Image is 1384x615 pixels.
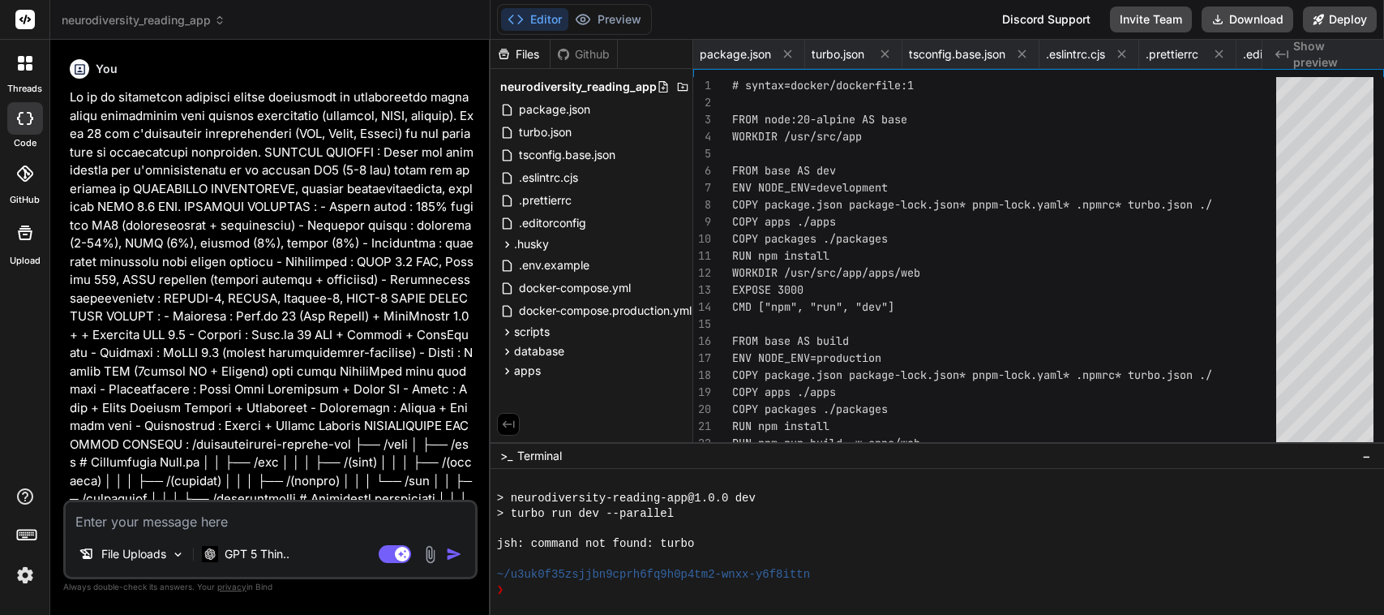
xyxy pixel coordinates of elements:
[551,46,617,62] div: Github
[732,265,920,280] span: WORKDIR /usr/src/app/apps/web
[732,231,888,246] span: COPY packages ./packages
[171,548,185,561] img: Pick Models
[732,163,836,178] span: FROM base AS dev
[693,367,711,384] div: 18
[732,333,849,348] span: FROM base AS build
[568,8,648,31] button: Preview
[1056,368,1212,382] span: l* .npmrc* turbo.json ./
[732,129,862,144] span: WORKDIR /usr/src/app
[693,350,711,367] div: 17
[10,193,40,207] label: GitHub
[217,582,246,591] span: privacy
[693,282,711,299] div: 13
[11,561,39,589] img: settings
[693,435,711,452] div: 22
[497,583,505,598] span: ❯
[693,111,711,128] div: 3
[202,546,218,561] img: GPT 5 Thinking High
[517,191,573,210] span: .prettierrc
[812,46,864,62] span: turbo.json
[497,506,674,522] span: > turbo run dev --parallel
[693,145,711,162] div: 5
[514,236,549,252] span: .husky
[501,8,568,31] button: Editor
[732,436,920,450] span: RUN npm run build -w apps/web
[732,385,836,399] span: COPY apps ./apps
[693,316,711,333] div: 15
[1146,46,1198,62] span: .prettierrc
[491,46,550,62] div: Files
[693,196,711,213] div: 8
[62,12,225,28] span: neurodiversity_reading_app
[732,351,881,365] span: ENV NODE_ENV=production
[732,248,829,263] span: RUN npm install
[500,448,512,464] span: >_
[101,546,166,562] p: File Uploads
[517,168,580,187] span: .eslintrc.cjs
[992,6,1100,32] div: Discord Support
[732,282,803,297] span: EXPOSE 3000
[732,214,836,229] span: COPY apps ./apps
[514,363,541,379] span: apps
[732,78,914,92] span: # syntax=docker/dockerfile:1
[1202,6,1293,32] button: Download
[1362,448,1371,464] span: −
[693,230,711,247] div: 10
[1293,38,1371,71] span: Show preview
[446,546,462,562] img: icon
[10,254,41,268] label: Upload
[514,324,550,340] span: scripts
[63,579,478,595] p: Always double-check its answers. Your in Bind
[517,145,617,165] span: tsconfig.base.json
[517,123,573,142] span: turbo.json
[693,299,711,316] div: 14
[909,46,1005,62] span: tsconfig.base.json
[693,94,711,111] div: 2
[517,448,562,464] span: Terminal
[1046,46,1105,62] span: .eslintrc.cjs
[693,213,711,230] div: 9
[1243,46,1310,62] span: .editorconfig
[693,264,711,282] div: 12
[517,256,591,275] span: .env.example
[500,79,657,95] span: neurodiversity_reading_app
[693,77,711,94] div: 1
[517,301,693,320] span: docker-compose.production.yml
[732,368,1056,382] span: COPY package.json package-lock.json* pnpm-lock.yam
[732,112,907,127] span: FROM node:20-alpine AS base
[732,402,888,416] span: COPY packages ./packages
[421,545,439,564] img: attachment
[693,128,711,145] div: 4
[517,278,632,298] span: docker-compose.yml
[1359,443,1374,469] button: −
[14,136,36,150] label: code
[1303,6,1377,32] button: Deploy
[693,333,711,350] div: 16
[1056,197,1212,212] span: l* .npmrc* turbo.json ./
[1110,6,1192,32] button: Invite Team
[693,384,711,401] div: 19
[514,343,564,359] span: database
[497,491,756,506] span: > neurodiversity-reading-app@1.0.0 dev
[693,179,711,196] div: 7
[96,61,118,77] h6: You
[693,247,711,264] div: 11
[517,100,592,119] span: package.json
[7,82,42,96] label: threads
[700,46,771,62] span: package.json
[497,567,810,583] span: ~/u3uk0f35zsjjbn9cprh6fq9h0p4tm2-wnxx-y6f8ittn
[693,418,711,435] div: 21
[732,419,829,433] span: RUN npm install
[732,180,888,195] span: ENV NODE_ENV=development
[732,197,1056,212] span: COPY package.json package-lock.json* pnpm-lock.yam
[732,299,894,314] span: CMD ["npm", "run", "dev"]
[225,546,289,562] p: GPT 5 Thin..
[693,162,711,179] div: 6
[517,213,588,233] span: .editorconfig
[693,401,711,418] div: 20
[497,536,695,552] span: jsh: command not found: turbo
